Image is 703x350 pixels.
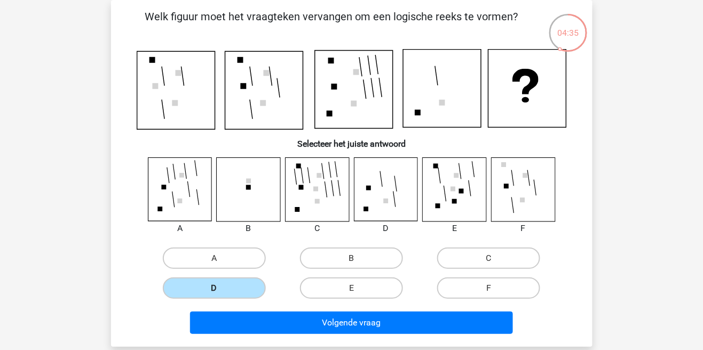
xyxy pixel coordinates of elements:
[300,248,403,269] label: B
[483,222,564,235] div: F
[128,9,535,41] p: Welk figuur moet het vraagteken vervangen om een logische reeks te vormen?
[346,222,426,235] div: D
[437,277,540,299] label: F
[208,222,289,235] div: B
[163,277,266,299] label: D
[300,277,403,299] label: E
[277,222,358,235] div: C
[437,248,540,269] label: C
[548,13,588,39] div: 04:35
[163,248,266,269] label: A
[140,222,220,235] div: A
[190,312,513,334] button: Volgende vraag
[414,222,495,235] div: E
[128,130,575,149] h6: Selecteer het juiste antwoord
